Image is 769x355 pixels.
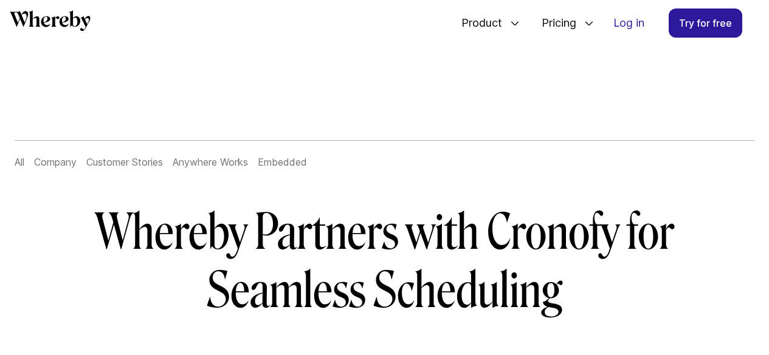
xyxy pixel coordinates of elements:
[449,3,505,43] span: Product
[604,9,654,37] a: Log in
[86,156,163,168] a: Customer Stories
[258,156,307,168] a: Embedded
[529,3,579,43] span: Pricing
[34,156,77,168] a: Company
[15,156,24,168] a: All
[669,8,742,38] a: Try for free
[10,10,91,31] svg: Whereby
[35,203,735,320] h1: Whereby Partners with Cronofy for Seamless Scheduling
[173,156,248,168] a: Anywhere Works
[10,10,91,35] a: Whereby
